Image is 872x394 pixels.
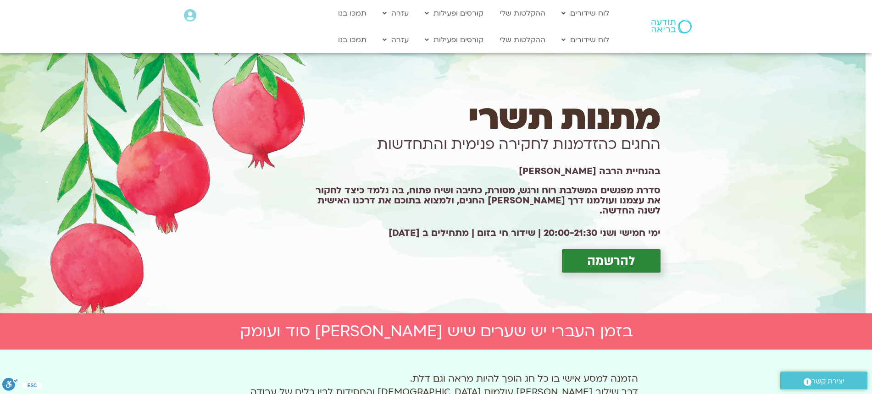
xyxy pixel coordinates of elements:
span: יצירת קשר [811,375,844,388]
a: תמכו בנו [333,31,371,49]
h1: החגים כהזדמנות לחקירה פנימית והתחדשות [301,131,661,157]
h1: מתנות תשרי [301,105,661,131]
a: עזרה [378,31,413,49]
a: לוח שידורים [557,5,614,22]
img: תודעה בריאה [651,20,692,33]
h1: סדרת מפגשים המשלבת רוח ורגש, מסורת, כתיבה ושיח פתוח, בה נלמד כיצד לחקור את עצמנו ועולמנו דרך [PER... [301,186,661,216]
h2: ימי חמישי ושני 20:00-21:30 | שידור חי בזום | מתחילים ב [DATE] [301,228,661,238]
span: להרשמה [587,254,635,268]
a: קורסים ופעילות [420,31,488,49]
a: ההקלטות שלי [495,31,550,49]
a: עזרה [378,5,413,22]
h1: בהנחיית הרבה [PERSON_NAME] [301,170,661,173]
a: להרשמה [562,249,661,273]
a: קורסים ופעילות [420,5,488,22]
h2: בזמן העברי יש שערים שיש [PERSON_NAME] סוד ועומק [179,323,693,340]
span: הזמנה למסע אישי בו כל חג הופך להיות מראה וגם דלת. [410,372,638,385]
a: יצירת קשר [780,372,867,389]
a: תמכו בנו [333,5,371,22]
a: ההקלטות שלי [495,5,550,22]
a: לוח שידורים [557,31,614,49]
